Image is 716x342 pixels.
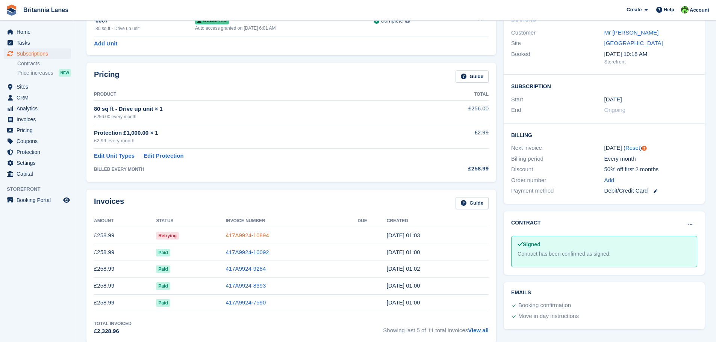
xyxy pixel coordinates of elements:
div: Order number [511,176,604,185]
td: £258.99 [94,277,156,294]
a: Britannia Lanes [20,4,71,16]
h2: Invoices [94,197,124,209]
a: menu [4,103,71,114]
a: [GEOGRAPHIC_DATA] [604,40,663,46]
div: BILLED EVERY MONTH [94,166,416,173]
div: Storefront [604,58,697,66]
h2: Billing [511,131,697,139]
span: Paid [156,265,170,273]
div: Protection £1,000.00 × 1 [94,129,416,137]
div: Customer [511,29,604,37]
td: £258.99 [94,244,156,261]
th: Total [416,89,489,101]
span: Booking Portal [17,195,62,205]
a: 417A9924-10894 [226,232,269,238]
a: Guide [456,197,489,209]
div: £256.00 every month [94,113,416,120]
span: Price increases [17,69,53,77]
a: Preview store [62,196,71,205]
div: Discount [511,165,604,174]
span: Occupied [195,17,229,24]
span: Paid [156,282,170,290]
span: Pricing [17,125,62,136]
div: Auto access granted on [DATE] 6:01 AM [195,25,374,32]
a: Edit Protection [144,152,184,160]
td: £2.99 [416,124,489,149]
div: Debit/Credit Card [604,187,697,195]
td: £258.99 [94,261,156,277]
a: Add Unit [94,39,117,48]
div: Site [511,39,604,48]
span: Paid [156,299,170,307]
span: CRM [17,92,62,103]
td: £258.99 [94,294,156,311]
time: 2025-05-25 00:00:12 UTC [387,282,420,289]
a: Price increases NEW [17,69,71,77]
div: [DATE] 10:18 AM [604,50,697,59]
a: Reset [625,145,640,151]
img: stora-icon-8386f47178a22dfd0bd8f6a31ec36ba5ce8667c1dd55bd0f319d3a0aa187defe.svg [6,5,17,16]
time: 2025-07-25 00:00:25 UTC [387,249,420,255]
a: Guide [456,70,489,83]
a: Contracts [17,60,71,67]
th: Status [156,215,226,227]
a: menu [4,38,71,48]
span: Settings [17,158,62,168]
span: Subscriptions [17,48,62,59]
div: 50% off first 2 months [604,165,697,174]
div: 80 sq ft - Drive up unit [95,25,195,32]
a: menu [4,169,71,179]
h2: Contract [511,219,541,227]
div: Billing period [511,155,604,163]
td: £256.00 [416,100,489,124]
span: Ongoing [604,107,626,113]
span: Storefront [7,185,75,193]
span: Help [664,6,674,14]
a: Edit Unit Types [94,152,135,160]
time: 2025-06-25 00:02:08 UTC [387,265,420,272]
a: menu [4,48,71,59]
div: NEW [59,69,71,77]
span: Analytics [17,103,62,114]
div: £2.99 every month [94,137,416,145]
span: Paid [156,249,170,256]
div: 80 sq ft - Drive up unit × 1 [94,105,416,113]
div: Start [511,95,604,104]
span: Showing last 5 of 11 total invoices [383,320,489,336]
td: £258.99 [94,227,156,244]
a: 417A9924-9284 [226,265,266,272]
h2: Pricing [94,70,120,83]
a: menu [4,27,71,37]
div: £258.99 [416,164,489,173]
span: Sites [17,81,62,92]
a: menu [4,158,71,168]
span: Protection [17,147,62,157]
a: menu [4,92,71,103]
th: Product [94,89,416,101]
div: Payment method [511,187,604,195]
img: icon-info-grey-7440780725fd019a000dd9b08b2336e03edf1995a4989e88bcd33f0948082b44.svg [405,18,410,23]
h2: Subscription [511,82,697,90]
th: Invoice Number [226,215,357,227]
img: Robert Parr [681,6,689,14]
th: Due [357,215,386,227]
a: menu [4,114,71,125]
div: Tooltip anchor [641,145,648,152]
a: 417A9924-8393 [226,282,266,289]
span: Capital [17,169,62,179]
div: Booked [511,50,604,66]
a: Mr [PERSON_NAME] [604,29,659,36]
a: View all [468,327,489,333]
div: End [511,106,604,115]
a: Add [604,176,615,185]
a: menu [4,81,71,92]
th: Amount [94,215,156,227]
a: 417A9924-7590 [226,299,266,306]
div: Total Invoiced [94,320,132,327]
span: Home [17,27,62,37]
div: [DATE] ( ) [604,144,697,152]
a: menu [4,136,71,146]
a: menu [4,125,71,136]
span: Coupons [17,136,62,146]
div: Move in day instructions [518,312,579,321]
